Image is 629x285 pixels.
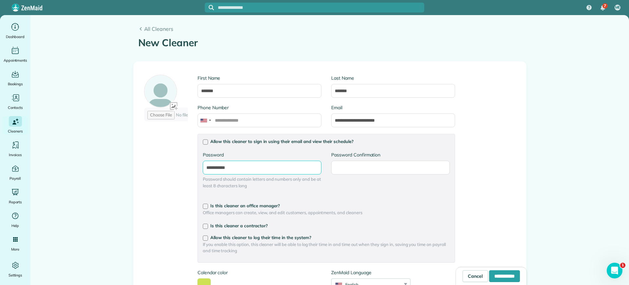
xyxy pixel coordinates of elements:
a: Invoices [3,140,28,158]
span: Payroll [10,175,21,182]
a: Help [3,211,28,229]
span: Allow this cleaner to sign in using their email and view their schedule? [210,139,353,144]
a: Payroll [3,163,28,182]
span: All Cleaners [144,25,522,33]
h1: New Cleaner [138,37,522,48]
label: Password Confirmation [331,152,450,158]
span: Appointments [4,57,27,64]
span: Reports [9,199,22,205]
a: Cancel [463,270,488,282]
a: Settings [3,260,28,278]
span: Contacts [8,104,23,111]
label: First Name [198,75,321,81]
a: Cleaners [3,116,28,134]
span: Invoices [9,152,22,158]
label: Last Name [331,75,455,81]
div: 7 unread notifications [596,1,610,15]
label: ZenMaid Language [331,269,410,276]
a: Dashboard [3,22,28,40]
a: Reports [3,187,28,205]
span: Settings [9,272,22,278]
label: Password [203,152,321,158]
span: Allow this cleaner to log their time in the system? [210,235,311,240]
span: 1 [620,263,625,268]
span: Dashboard [6,33,25,40]
span: Password should contain letters and numbers only and be at least 8 characters long [203,176,321,189]
svg: Focus search [209,5,214,10]
span: ME [615,5,620,10]
iframe: Intercom live chat [607,263,622,278]
span: Bookings [8,81,23,87]
span: Is this cleaner an office manager? [210,203,280,208]
span: 7 [604,3,606,9]
span: More [11,246,19,253]
span: Is this cleaner a contractor? [210,223,268,228]
a: Contacts [3,92,28,111]
a: Bookings [3,69,28,87]
span: Cleaners [8,128,23,134]
label: Phone Number [198,104,321,111]
span: Help [11,222,19,229]
a: Appointments [3,45,28,64]
label: Calendar color [198,269,228,276]
span: Office managers can create, view, and edit customers, appointments, and cleaners [203,210,450,216]
span: If you enable this option, this cleaner will be able to log their time in and time out when they ... [203,241,450,254]
button: Focus search [205,5,214,10]
a: All Cleaners [138,25,522,33]
label: Email [331,104,455,111]
div: United States: +1 [198,114,213,127]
